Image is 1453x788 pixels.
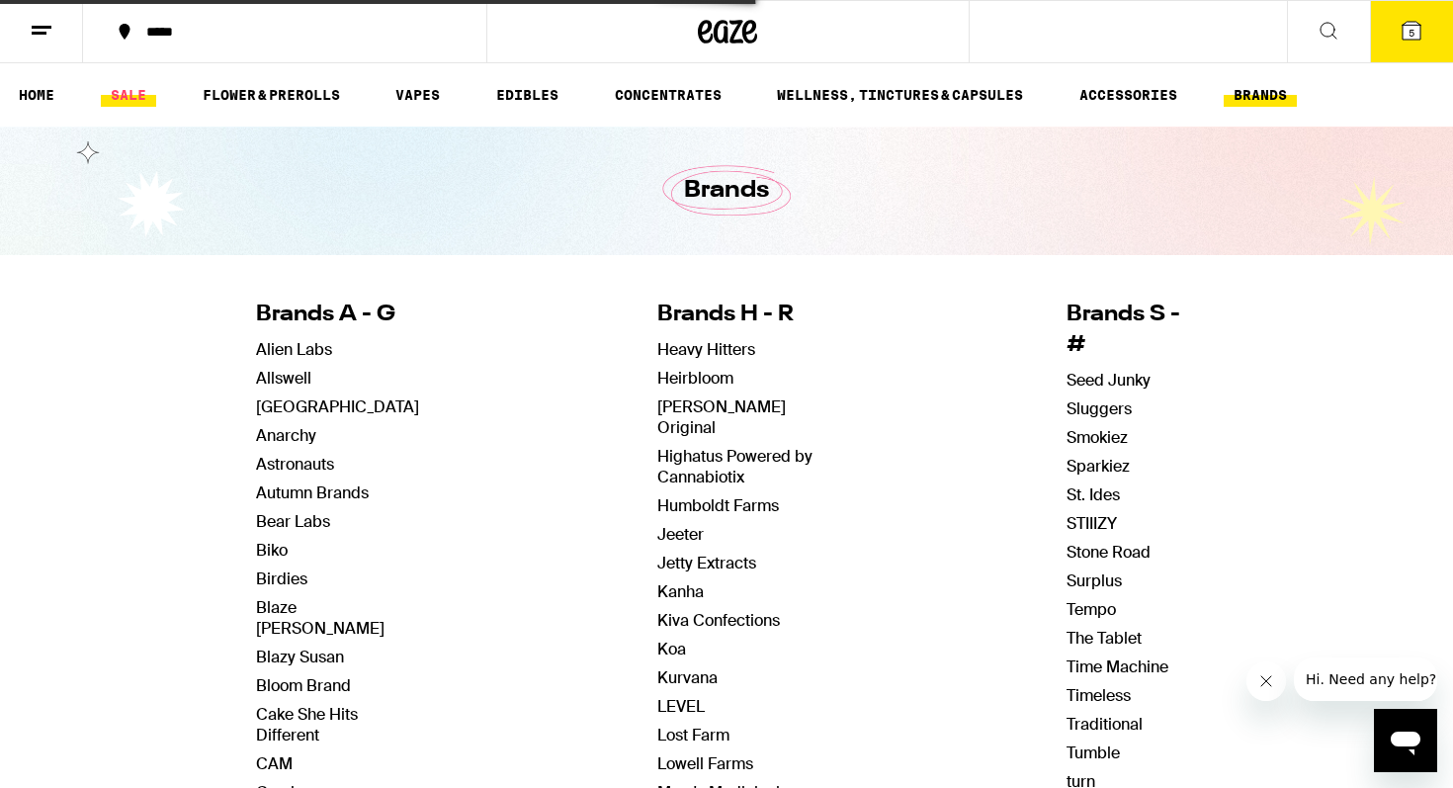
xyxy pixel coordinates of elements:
a: Jetty Extracts [657,553,756,573]
a: Timeless [1067,685,1131,706]
a: BRANDS [1224,83,1297,107]
a: WELLNESS, TINCTURES & CAPSULES [767,83,1033,107]
a: Highatus Powered by Cannabiotix [657,446,812,487]
a: HOME [9,83,64,107]
a: SALE [101,83,156,107]
a: Humboldt Farms [657,495,779,516]
span: 5 [1409,27,1414,39]
a: Heavy Hitters [657,339,755,360]
a: STIIIZY [1067,513,1117,534]
a: Blazy Susan [256,647,344,667]
a: Tumble [1067,743,1120,763]
a: Surplus [1067,570,1122,591]
a: Sparkiez [1067,456,1130,477]
a: Stone Road [1067,542,1151,563]
a: Kurvana [657,667,718,688]
a: Cake She Hits Different [256,704,358,745]
a: Jeeter [657,524,704,545]
a: CONCENTRATES [605,83,731,107]
a: Sluggers [1067,398,1132,419]
a: Tempo [1067,599,1116,620]
a: Seed Junky [1067,370,1151,391]
a: LEVEL [657,696,705,717]
h4: Brands H - R [657,300,828,330]
a: Blaze [PERSON_NAME] [256,597,385,639]
h4: Brands A - G [256,300,419,330]
h1: Brands [684,174,769,208]
a: EDIBLES [486,83,568,107]
iframe: Close message [1246,661,1286,701]
a: CAM [256,753,293,774]
a: FLOWER & PREROLLS [193,83,350,107]
a: VAPES [385,83,450,107]
a: [PERSON_NAME] Original [657,396,786,438]
a: Smokiez [1067,427,1128,448]
a: Traditional [1067,714,1143,735]
a: Astronauts [256,454,334,475]
a: [GEOGRAPHIC_DATA] [256,396,419,417]
a: Time Machine [1067,657,1168,677]
a: Bear Labs [256,511,330,532]
a: Kiva Confections [657,610,780,631]
a: Lowell Farms [657,753,753,774]
h4: Brands S - # [1067,300,1197,361]
a: Allswell [256,368,311,389]
a: Heirbloom [657,368,733,389]
a: Autumn Brands [256,482,369,503]
a: Kanha [657,581,704,602]
iframe: Message from company [1294,657,1437,701]
a: Lost Farm [657,725,729,745]
a: Biko [256,540,288,561]
a: Koa [657,639,686,659]
a: Bloom Brand [256,675,351,696]
a: Birdies [256,569,307,589]
a: Anarchy [256,425,316,446]
iframe: Button to launch messaging window [1374,709,1437,772]
a: St. Ides [1067,484,1120,505]
a: Alien Labs [256,339,332,360]
a: ACCESSORIES [1069,83,1187,107]
a: The Tablet [1067,628,1142,649]
button: 5 [1370,1,1453,62]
